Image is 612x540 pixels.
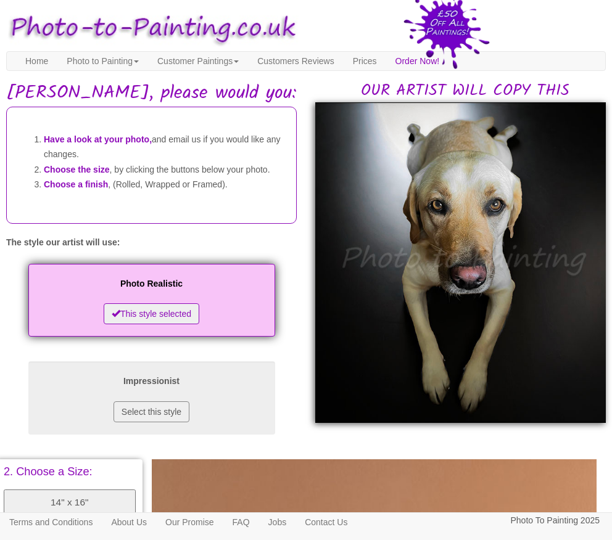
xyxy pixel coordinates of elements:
a: Our Promise [156,513,223,531]
li: , (Rolled, Wrapped or Framed). [44,177,284,192]
h1: [PERSON_NAME], please would you: [6,83,606,104]
span: Choose the size [44,165,110,174]
a: Jobs [259,513,296,531]
img: James, please would you: [315,102,606,422]
a: About Us [102,513,156,531]
button: This style selected [104,303,199,324]
p: Photo Realistic [41,276,263,292]
a: FAQ [223,513,259,531]
button: 14" x 16" [4,489,136,515]
a: Customer Paintings [148,52,248,70]
span: Choose a finish [44,179,108,189]
p: 2. Choose a Size: [4,466,136,477]
a: Contact Us [296,513,357,531]
a: Order Now! [386,52,449,70]
li: , by clicking the buttons below your photo. [44,162,284,178]
a: Prices [344,52,386,70]
a: Photo to Painting [57,52,148,70]
span: Have a look at your photo, [44,134,152,144]
p: Photo To Painting 2025 [510,513,600,528]
a: Home [16,52,57,70]
button: Select this style [114,401,189,422]
p: Impressionist [41,374,263,389]
label: The style our artist will use: [6,236,120,248]
h2: OUR ARTIST WILL COPY THIS [325,82,606,100]
li: and email us if you would like any changes. [44,132,284,162]
a: Customers Reviews [248,52,343,70]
